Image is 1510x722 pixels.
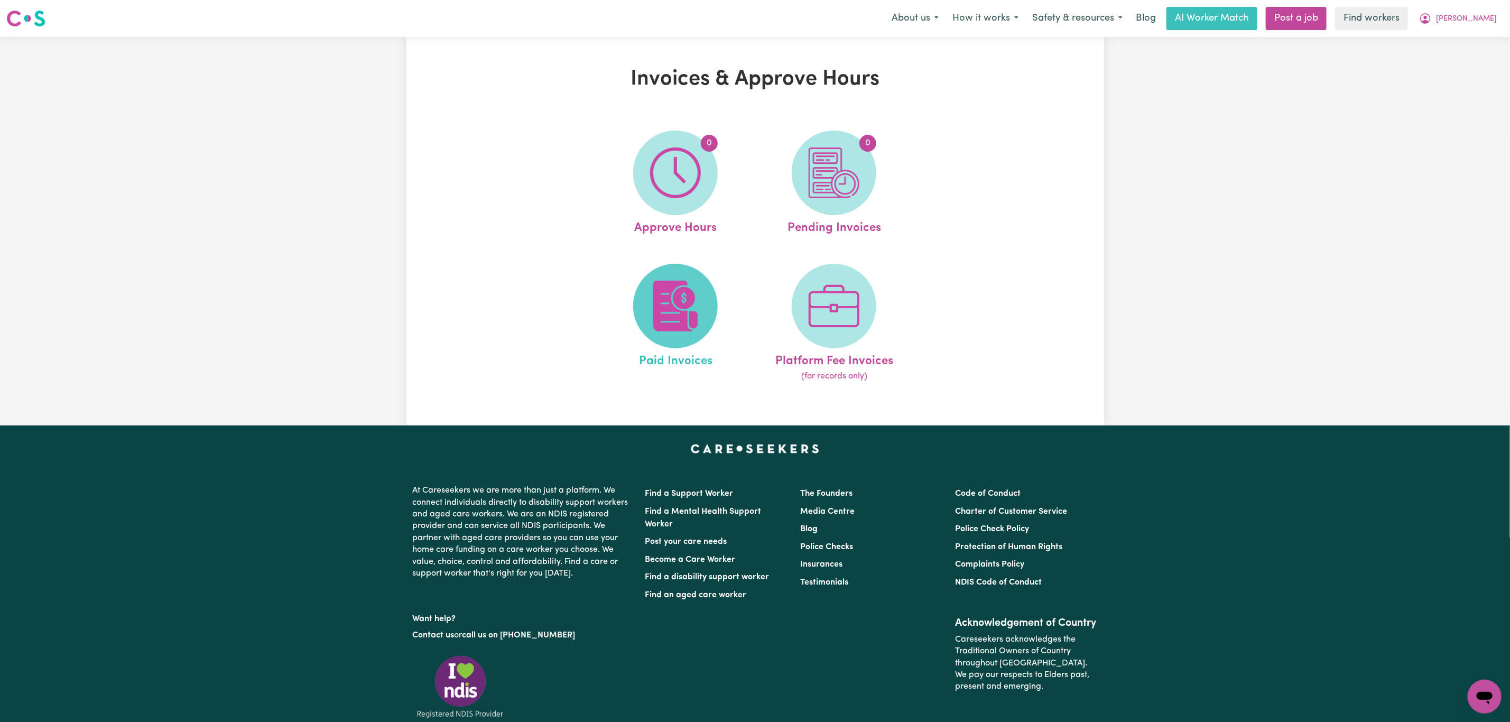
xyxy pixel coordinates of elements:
a: Contact us [413,631,455,640]
a: Blog [800,525,818,533]
span: (for records only) [801,370,867,383]
a: Paid Invoices [599,264,752,383]
span: Pending Invoices [788,215,881,237]
a: call us on [PHONE_NUMBER] [462,631,576,640]
a: Careseekers home page [691,445,819,453]
a: Protection of Human Rights [955,543,1062,551]
a: Become a Care Worker [645,556,736,564]
a: Find a Support Worker [645,489,734,498]
span: 0 [701,135,718,152]
a: Police Checks [800,543,853,551]
button: About us [885,7,946,30]
button: My Account [1412,7,1504,30]
a: Testimonials [800,578,848,587]
a: Find a disability support worker [645,573,770,581]
a: Find an aged care worker [645,591,747,599]
p: or [413,625,633,645]
h2: Acknowledgement of Country [955,617,1097,630]
h1: Invoices & Approve Hours [529,67,981,92]
img: Registered NDIS provider [413,654,508,720]
button: How it works [946,7,1025,30]
p: At Careseekers we are more than just a platform. We connect individuals directly to disability su... [413,480,633,584]
a: Charter of Customer Service [955,507,1067,516]
span: Paid Invoices [639,348,712,371]
iframe: Button to launch messaging window, conversation in progress [1468,680,1502,714]
img: Careseekers logo [6,9,45,28]
a: Complaints Policy [955,560,1024,569]
a: Find a Mental Health Support Worker [645,507,762,529]
span: Platform Fee Invoices [775,348,893,371]
a: Media Centre [800,507,855,516]
a: Post a job [1266,7,1327,30]
a: Post your care needs [645,538,727,546]
a: Blog [1129,7,1162,30]
p: Careseekers acknowledges the Traditional Owners of Country throughout [GEOGRAPHIC_DATA]. We pay o... [955,630,1097,697]
a: The Founders [800,489,853,498]
p: Want help? [413,609,633,625]
span: [PERSON_NAME] [1436,13,1497,25]
a: AI Worker Match [1166,7,1257,30]
a: Find workers [1335,7,1408,30]
a: Pending Invoices [758,131,910,237]
button: Safety & resources [1025,7,1129,30]
a: Approve Hours [599,131,752,237]
a: NDIS Code of Conduct [955,578,1042,587]
a: Police Check Policy [955,525,1029,533]
a: Insurances [800,560,842,569]
a: Code of Conduct [955,489,1021,498]
span: 0 [859,135,876,152]
a: Careseekers logo [6,6,45,31]
a: Platform Fee Invoices(for records only) [758,264,910,383]
span: Approve Hours [634,215,717,237]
